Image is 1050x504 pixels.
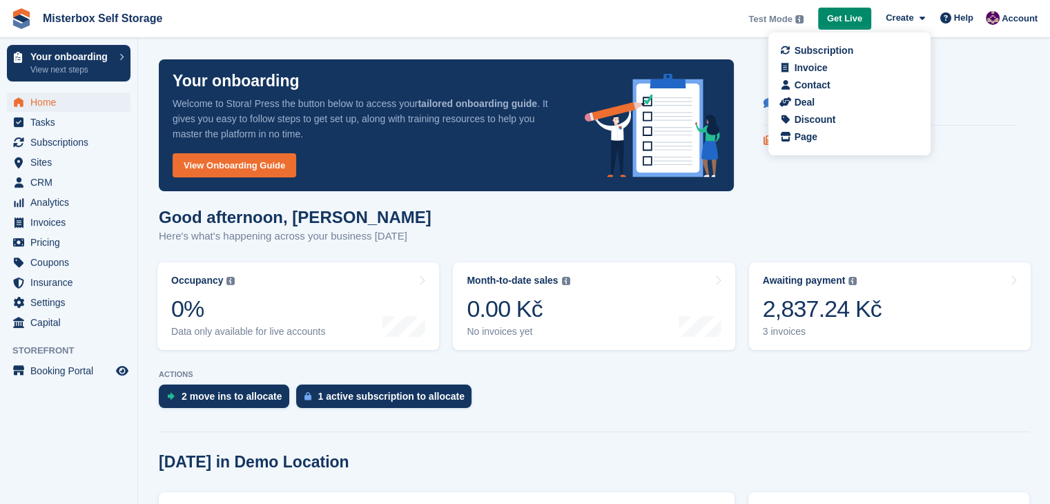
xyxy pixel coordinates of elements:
img: onboarding-info-6c161a55d2c0e0a8cae90662b2fe09162a5109e8cc188191df67fb4f79e88e88.svg [585,74,720,177]
a: menu [7,213,130,232]
div: 2 move ins to allocate [182,391,282,402]
span: Get Live [827,12,862,26]
div: Subscription [794,43,853,58]
span: Home [30,93,113,112]
span: Booking Portal [30,361,113,380]
h1: Good afternoon, [PERSON_NAME] [159,208,431,226]
span: Sites [30,153,113,172]
a: menu [7,273,130,292]
a: menu [7,133,130,152]
span: Capital [30,313,113,332]
img: move_ins_to_allocate_icon-fdf77a2bb77ea45bf5b3d319d69a93e2d87916cf1d5bf7949dd705db3b84f3ca.svg [167,392,175,400]
img: icon-info-grey-7440780725fd019a000dd9b08b2336e03edf1995a4989e88bcd33f0948082b44.svg [562,277,570,285]
div: Invoice [794,61,827,75]
span: Create [886,11,913,25]
a: Deal [781,95,917,110]
span: Analytics [30,193,113,212]
span: Invoices [30,213,113,232]
a: menu [7,153,130,172]
a: Preview store [114,362,130,379]
a: menu [7,313,130,332]
span: Insurance [30,273,113,292]
span: Subscriptions [30,133,113,152]
div: Data only available for live accounts [171,326,325,338]
a: Get Live [818,8,871,30]
a: menu [7,113,130,132]
a: View Onboarding Guide [173,153,296,177]
a: Visit the help center In-depth set up guides and resources. [764,126,1016,163]
a: 2 move ins to allocate [159,385,296,415]
img: icon-info-grey-7440780725fd019a000dd9b08b2336e03edf1995a4989e88bcd33f0948082b44.svg [848,277,857,285]
a: Chat to support Get your Stora questions answered. [764,88,1016,126]
a: Awaiting payment 2,837.24 Kč 3 invoices [749,262,1031,350]
p: ACTIONS [159,370,1029,379]
span: Tasks [30,113,113,132]
div: No invoices yet [467,326,570,338]
a: Occupancy 0% Data only available for live accounts [157,262,439,350]
div: Month-to-date sales [467,275,558,287]
div: 1 active subscription to allocate [318,391,465,402]
img: stora-icon-8386f47178a22dfd0bd8f6a31ec36ba5ce8667c1dd55bd0f319d3a0aa187defe.svg [11,8,32,29]
div: 2,837.24 Kč [763,295,882,323]
div: Page [794,130,817,144]
div: 3 invoices [763,326,882,338]
p: Here's what's happening across your business [DATE] [159,229,431,244]
a: Contact [781,78,917,93]
a: menu [7,361,130,380]
a: menu [7,233,130,252]
span: Storefront [12,344,137,358]
img: icon-info-grey-7440780725fd019a000dd9b08b2336e03edf1995a4989e88bcd33f0948082b44.svg [795,15,804,23]
a: Invoice [781,61,917,75]
a: menu [7,253,130,272]
div: Contact [794,78,830,93]
span: Account [1002,12,1038,26]
span: Settings [30,293,113,312]
span: Test Mode [748,12,792,26]
div: Deal [794,95,815,110]
div: 0% [171,295,325,323]
a: Discount [781,113,917,127]
strong: tailored onboarding guide [418,98,537,109]
a: Your onboarding View next steps [7,45,130,81]
a: menu [7,193,130,212]
img: active_subscription_to_allocate_icon-d502201f5373d7db506a760aba3b589e785aa758c864c3986d89f69b8ff3... [304,391,311,400]
a: menu [7,93,130,112]
a: 1 active subscription to allocate [296,385,478,415]
span: CRM [30,173,113,192]
img: Anna Žambůrková [986,11,1000,25]
a: Page [781,130,917,144]
div: Occupancy [171,275,223,287]
div: 0.00 Kč [467,295,570,323]
a: Subscription [781,43,917,58]
div: Discount [794,113,835,127]
a: Misterbox Self Storage [37,7,168,30]
p: View next steps [30,64,113,76]
span: Help [954,11,973,25]
a: menu [7,293,130,312]
h2: [DATE] in Demo Location [159,453,349,472]
a: Month-to-date sales 0.00 Kč No invoices yet [453,262,735,350]
span: Pricing [30,233,113,252]
div: Awaiting payment [763,275,846,287]
p: Your onboarding [30,52,113,61]
img: icon-info-grey-7440780725fd019a000dd9b08b2336e03edf1995a4989e88bcd33f0948082b44.svg [226,277,235,285]
span: Coupons [30,253,113,272]
p: Welcome to Stora! Press the button below to access your . It gives you easy to follow steps to ge... [173,96,563,142]
a: menu [7,173,130,192]
p: Your onboarding [173,73,300,89]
